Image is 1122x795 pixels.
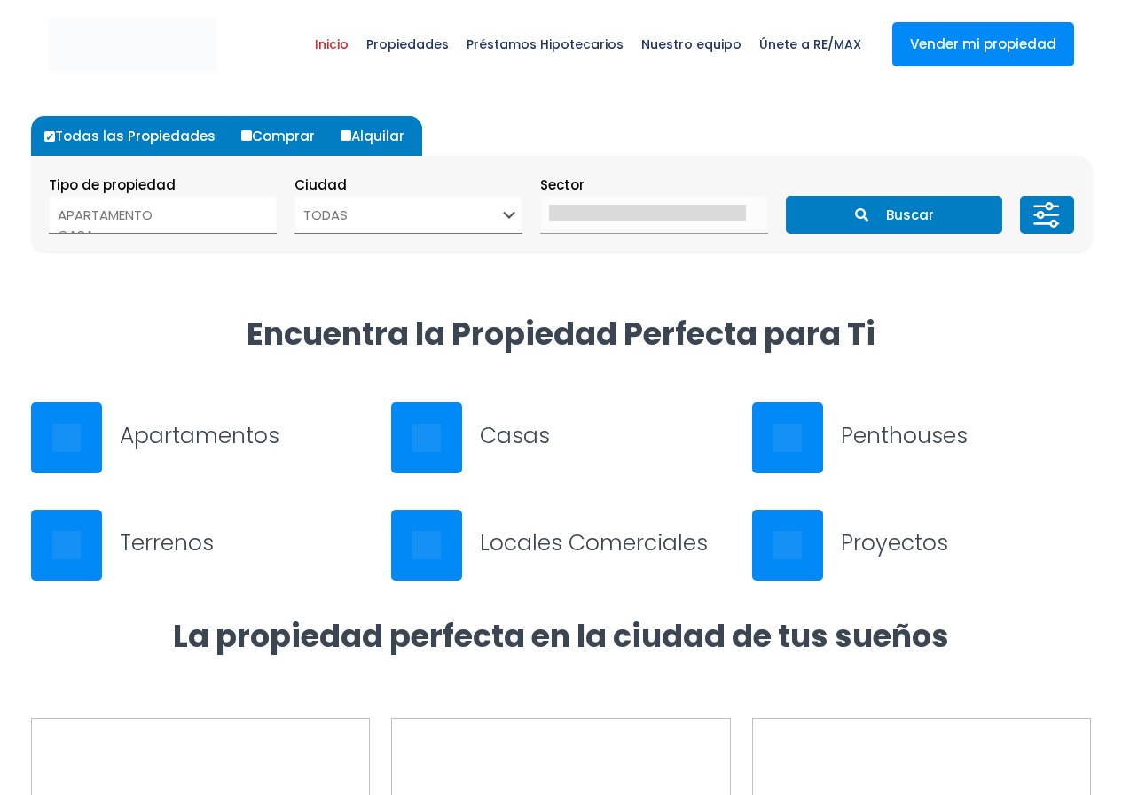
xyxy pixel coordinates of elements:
[49,19,216,72] img: remax-metropolitana-logo
[49,175,176,194] span: Tipo de propiedad
[632,18,750,71] span: Nuestro equipo
[58,205,255,225] option: APARTAMENTO
[357,18,458,71] span: Propiedades
[341,130,351,141] input: Alquilar
[841,527,1092,558] h3: Proyectos
[480,420,731,451] h3: Casas
[31,510,371,581] a: Terrenos
[892,22,1074,66] a: Vender mi propiedad
[306,18,357,71] span: Inicio
[120,420,371,451] h3: Apartamentos
[752,402,1092,473] a: Penthouses
[40,116,233,156] label: Todas las Propiedades
[294,175,347,194] span: Ciudad
[58,225,255,246] option: CASA
[241,130,252,141] input: Comprar
[391,510,731,581] a: Locales Comerciales
[752,510,1092,581] a: Proyectos
[247,312,875,355] strong: Encuentra la Propiedad Perfecta para Ti
[480,527,731,558] h3: Locales Comerciales
[841,420,1092,451] h3: Penthouses
[237,116,333,156] label: Comprar
[458,18,632,71] span: Préstamos Hipotecarios
[120,527,371,558] h3: Terrenos
[31,402,371,473] a: Apartamentos
[391,402,731,473] a: Casas
[44,131,55,142] input: Todas las Propiedades
[750,18,870,71] span: Únete a RE/MAX
[540,175,585,194] span: Sector
[173,614,949,658] strong: La propiedad perfecta en la ciudad de tus sueños
[786,196,1002,234] button: Buscar
[336,116,422,156] label: Alquilar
